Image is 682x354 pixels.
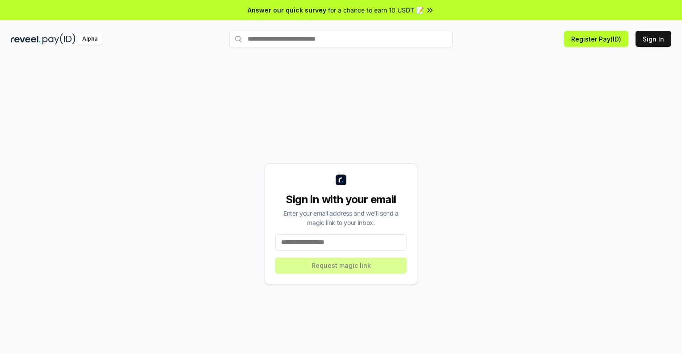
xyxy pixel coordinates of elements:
img: reveel_dark [11,33,41,45]
div: Sign in with your email [275,192,407,207]
span: for a chance to earn 10 USDT 📝 [328,5,424,15]
button: Register Pay(ID) [564,31,628,47]
div: Alpha [77,33,102,45]
img: logo_small [336,175,346,185]
div: Enter your email address and we’ll send a magic link to your inbox. [275,208,407,227]
span: Answer our quick survey [248,5,326,15]
button: Sign In [636,31,671,47]
img: pay_id [42,33,76,45]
